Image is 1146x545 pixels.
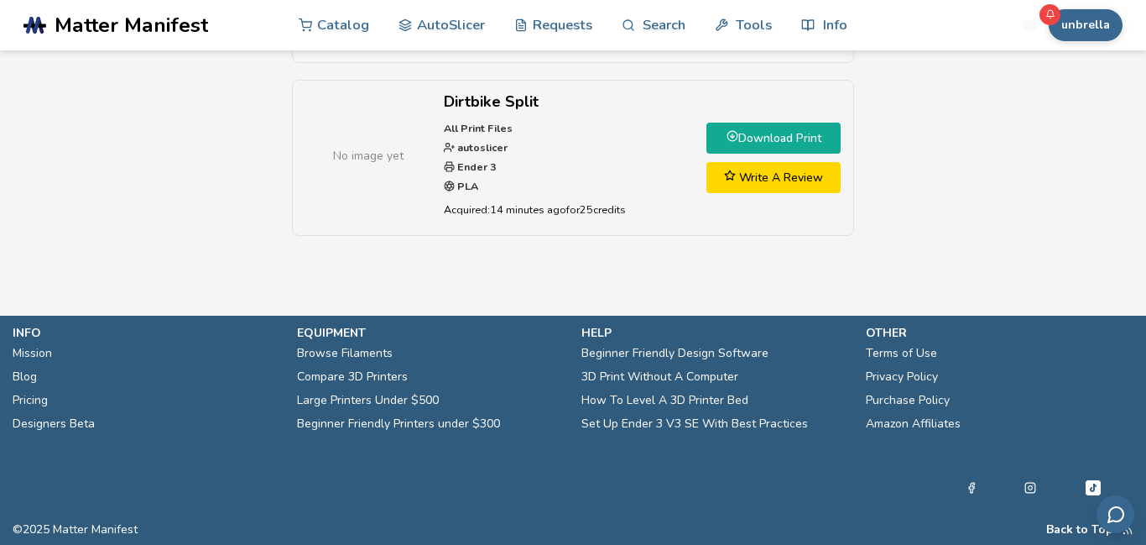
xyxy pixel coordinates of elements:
[866,365,938,389] a: Privacy Policy
[581,389,748,412] a: How To Level A 3D Printer Bed
[13,389,48,412] a: Pricing
[13,523,138,537] span: © 2025 Matter Manifest
[333,147,404,165] span: No image yet
[297,365,408,389] a: Compare 3D Printers
[455,140,508,155] strong: autoslicer
[297,389,439,412] a: Large Printers Under $500
[966,478,977,498] a: Facebook
[1083,478,1103,498] a: Tiktok
[444,201,694,218] p: Acquired: 14 minutes ago for 25 credits
[1046,523,1113,537] button: Back to Top
[55,13,208,37] span: Matter Manifest
[1097,495,1134,533] button: Send feedback via email
[13,365,37,389] a: Blog
[444,121,513,135] strong: All Print Files
[581,342,768,365] a: Beginner Friendly Design Software
[581,412,808,436] a: Set Up Ender 3 V3 SE With Best Practices
[581,324,849,342] p: help
[297,324,565,342] p: equipment
[706,162,841,193] a: Write A Review
[581,365,738,389] a: 3D Print Without A Computer
[13,412,95,436] a: Designers Beta
[455,179,478,193] strong: PLA
[706,123,841,154] a: Download Print
[444,93,694,111] h2: Dirtbike Split
[13,342,52,365] a: Mission
[866,389,950,412] a: Purchase Policy
[297,342,393,365] a: Browse Filaments
[866,412,961,436] a: Amazon Affiliates
[866,324,1133,342] p: other
[297,412,500,436] a: Beginner Friendly Printers under $300
[1122,523,1133,537] a: RSS Feed
[13,324,280,342] p: info
[866,342,937,365] a: Terms of Use
[455,160,497,174] strong: Ender 3
[1024,478,1036,498] a: Instagram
